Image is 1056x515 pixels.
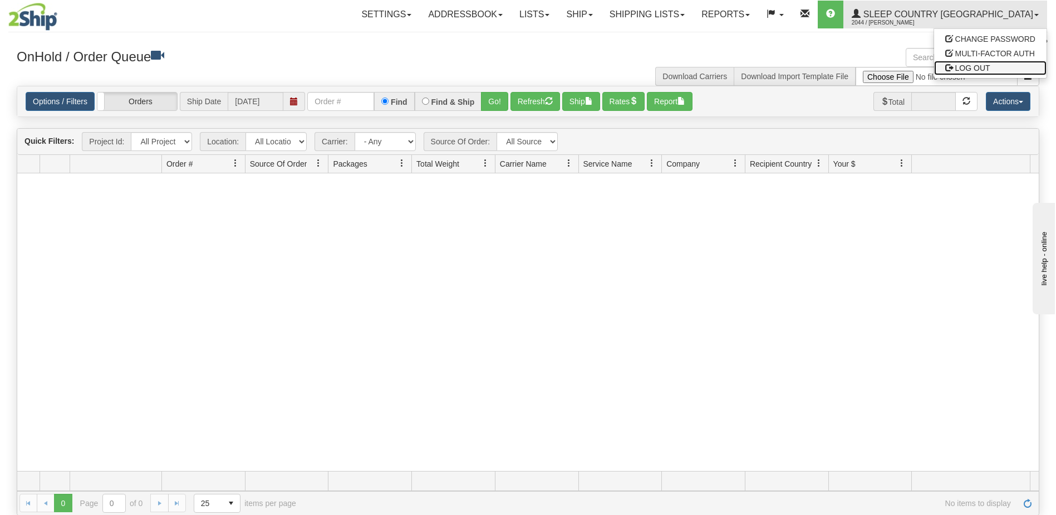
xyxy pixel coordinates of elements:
a: CHANGE PASSWORD [934,32,1047,46]
button: Rates [602,92,645,111]
label: Find [391,98,407,106]
span: Page 0 [54,494,72,512]
a: Packages filter column settings [392,154,411,173]
span: Carrier Name [500,158,547,169]
span: Ship Date [180,92,228,111]
span: select [222,494,240,512]
a: LOG OUT [934,61,1047,75]
label: Quick Filters: [24,135,74,147]
span: Source Of Order [250,158,307,169]
span: Project Id: [82,132,131,151]
a: Shipping lists [601,1,693,28]
span: Order # [166,158,193,169]
h3: OnHold / Order Queue [17,48,520,64]
a: Addressbook [420,1,511,28]
span: CHANGE PASSWORD [955,35,1035,43]
span: 25 [201,498,215,509]
a: Recipient Country filter column settings [809,154,828,173]
a: Download Import Template File [741,72,848,81]
span: Total [873,92,912,111]
a: Download Carriers [662,72,727,81]
input: Search [906,48,1018,67]
span: LOG OUT [955,64,990,72]
a: Your $ filter column settings [892,154,911,173]
iframe: chat widget [1030,201,1055,314]
a: Service Name filter column settings [642,154,661,173]
span: items per page [194,494,296,513]
span: Packages [333,158,367,169]
span: Total Weight [416,158,459,169]
img: logo2044.jpg [8,3,57,31]
span: No items to display [312,499,1011,508]
a: Lists [511,1,558,28]
button: Refresh [510,92,560,111]
a: Settings [353,1,420,28]
a: Refresh [1019,494,1037,512]
button: Actions [986,92,1030,111]
a: Total Weight filter column settings [476,154,495,173]
span: Carrier: [315,132,355,151]
button: Go! [481,92,508,111]
span: Location: [200,132,245,151]
a: Ship [558,1,601,28]
span: Sleep Country [GEOGRAPHIC_DATA] [861,9,1033,19]
div: grid toolbar [17,129,1039,155]
span: Source Of Order: [424,132,497,151]
span: 2044 / [PERSON_NAME] [852,17,935,28]
input: Import [856,67,1018,86]
a: Carrier Name filter column settings [559,154,578,173]
label: Find & Ship [431,98,475,106]
button: Ship [562,92,600,111]
span: Recipient Country [750,158,812,169]
span: Your $ [833,158,856,169]
a: Order # filter column settings [226,154,245,173]
span: Page of 0 [80,494,143,513]
span: Company [666,158,700,169]
button: Report [647,92,692,111]
span: Service Name [583,158,632,169]
a: Source Of Order filter column settings [309,154,328,173]
span: Page sizes drop down [194,494,240,513]
span: MULTI-FACTOR AUTH [955,49,1035,58]
div: Support: 1 - 855 - 55 - 2SHIP [8,38,1048,47]
a: Company filter column settings [726,154,745,173]
a: Sleep Country [GEOGRAPHIC_DATA] 2044 / [PERSON_NAME] [843,1,1047,28]
a: MULTI-FACTOR AUTH [934,46,1047,61]
a: Options / Filters [26,92,95,111]
a: Reports [693,1,758,28]
div: live help - online [8,9,103,18]
input: Order # [307,92,374,111]
label: Orders [97,93,177,110]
